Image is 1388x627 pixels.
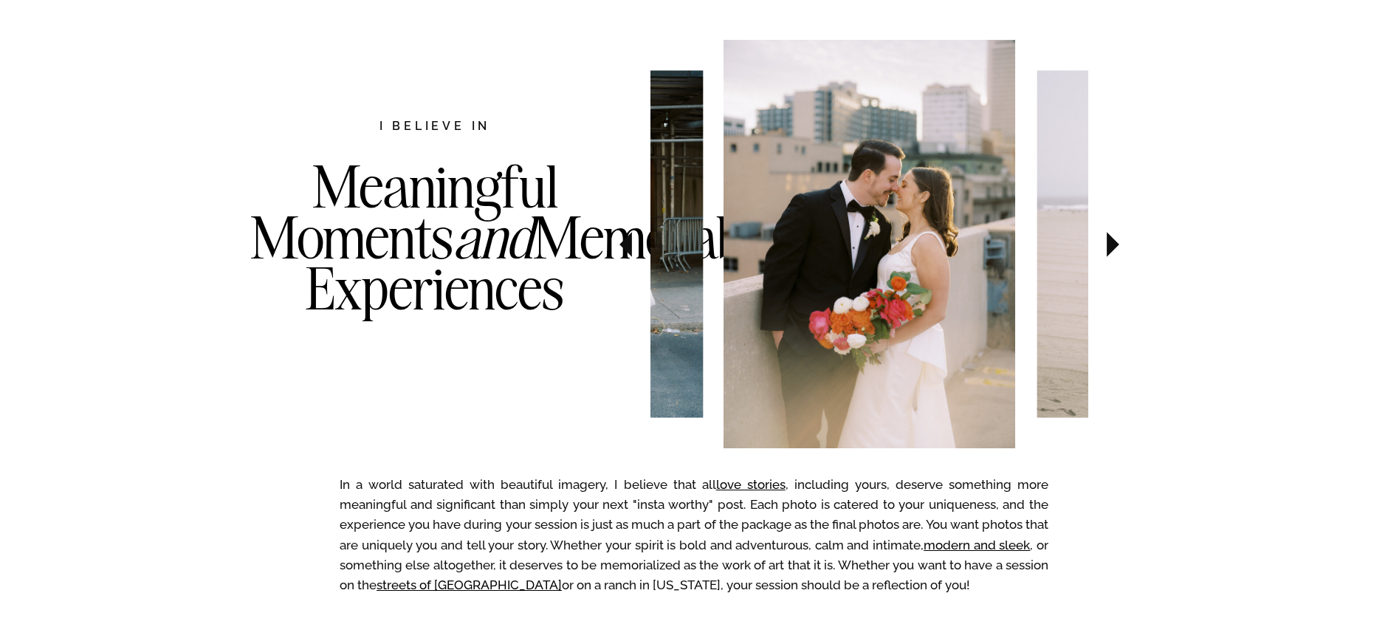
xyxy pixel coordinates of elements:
h3: Meaningful Moments Memorable Experiences [250,161,619,374]
p: In a world saturated with beautiful imagery, I believe that all , including yours, deserve someth... [340,475,1048,603]
a: streets of [GEOGRAPHIC_DATA] [377,578,562,592]
h2: I believe in [301,117,568,137]
img: Bride and Groom just married [1037,70,1285,417]
a: love stories [716,477,786,492]
img: Bride and groom in front of NYC skyline [724,40,1015,448]
i: and [453,201,533,273]
a: modern and sleek [924,538,1030,552]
